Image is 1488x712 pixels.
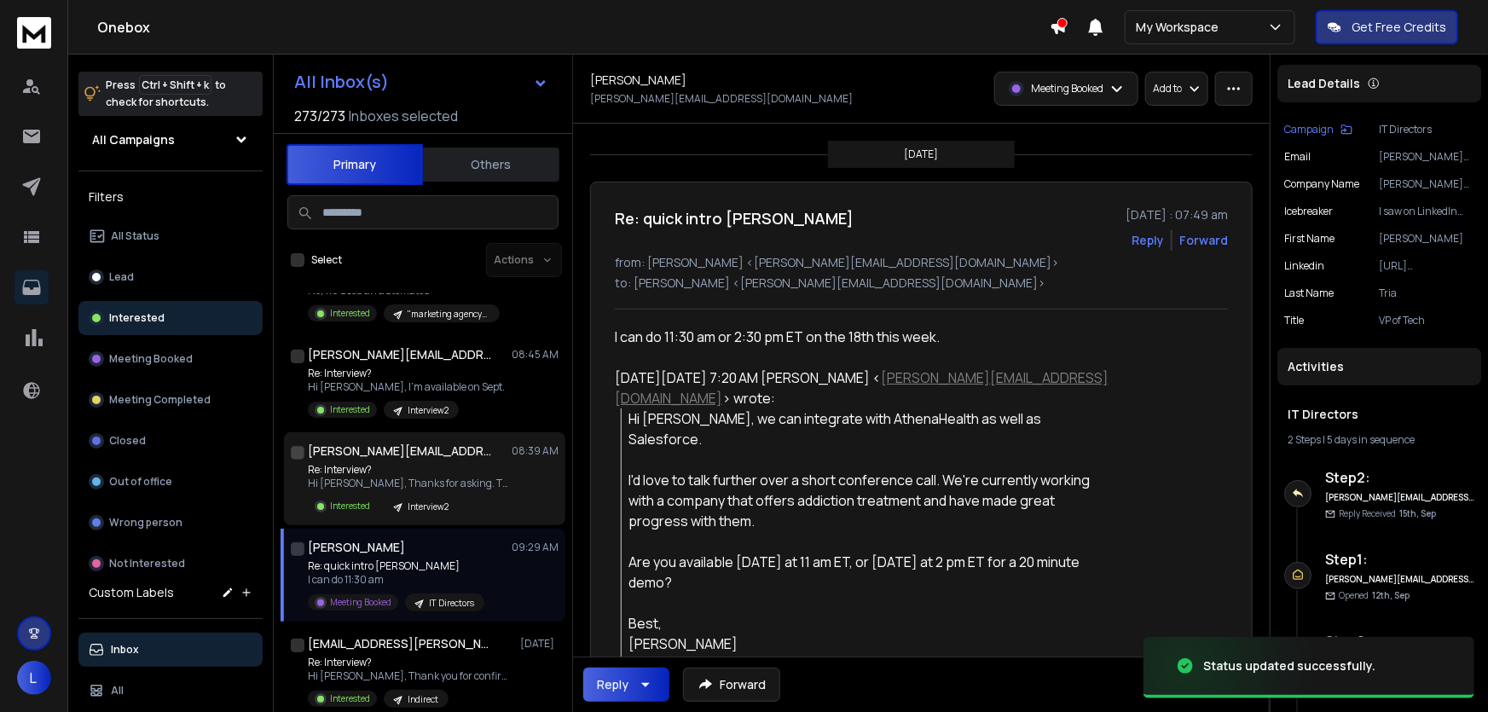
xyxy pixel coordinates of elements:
[17,17,51,49] img: logo
[308,477,512,490] p: Hi [PERSON_NAME], Thanks for asking. The
[17,661,51,695] button: L
[1288,406,1471,423] h1: IT Directors
[408,404,449,417] p: Interview2
[1379,177,1474,191] p: [PERSON_NAME] Health
[78,424,263,458] button: Closed
[1379,259,1474,273] p: [URL][DOMAIN_NAME]
[1379,314,1474,327] p: VP of Tech
[1339,589,1410,602] p: Opened
[89,584,174,601] h3: Custom Labels
[78,123,263,157] button: All Campaigns
[78,219,263,253] button: All Status
[590,72,686,89] h1: [PERSON_NAME]
[330,500,370,512] p: Interested
[423,146,559,183] button: Others
[905,148,939,161] p: [DATE]
[111,229,159,243] p: All Status
[1316,10,1458,44] button: Get Free Credits
[1379,205,1474,218] p: I saw on LinkedIn that you're leading patient-first tech that cut onboarding time. I’ve been foll...
[615,254,1228,271] p: from: [PERSON_NAME] <[PERSON_NAME][EMAIL_ADDRESS][DOMAIN_NAME]>
[78,633,263,667] button: Inbox
[78,260,263,294] button: Lead
[109,270,134,284] p: Lead
[1284,177,1359,191] p: Company Name
[1372,589,1410,601] span: 12th, Sep
[408,501,449,513] p: Interview2
[1136,19,1225,36] p: My Workspace
[308,573,484,587] p: I can do 11:30 am
[311,253,342,267] label: Select
[615,275,1228,292] p: to: [PERSON_NAME] <[PERSON_NAME][EMAIL_ADDRESS][DOMAIN_NAME]>
[1277,348,1481,385] div: Activities
[308,559,484,573] p: Re: quick intro [PERSON_NAME]
[109,475,172,489] p: Out of office
[408,693,438,706] p: Indirect
[139,75,211,95] span: Ctrl + Shift + k
[1325,549,1474,570] h6: Step 1 :
[512,444,559,458] p: 08:39 AM
[512,541,559,554] p: 09:29 AM
[615,206,854,230] h1: Re: quick intro [PERSON_NAME]
[1126,206,1228,223] p: [DATE] : 07:49 am
[1284,259,1324,273] p: linkedin
[1327,432,1415,447] span: 5 days in sequence
[1288,75,1360,92] p: Lead Details
[92,131,175,148] h1: All Campaigns
[1352,19,1446,36] p: Get Free Credits
[615,368,1113,408] div: [DATE][DATE] 7:20 AM [PERSON_NAME] < > wrote:
[330,403,370,416] p: Interested
[520,637,559,651] p: [DATE]
[597,676,628,693] div: Reply
[308,443,495,460] h1: [PERSON_NAME][EMAIL_ADDRESS][DOMAIN_NAME]
[1379,123,1474,136] p: IT Directors
[330,692,370,705] p: Interested
[1379,232,1474,246] p: [PERSON_NAME]
[78,674,263,708] button: All
[1284,232,1335,246] p: First Name
[308,669,512,683] p: Hi [PERSON_NAME], Thank you for confirming.
[330,307,370,320] p: Interested
[294,106,345,126] span: 273 / 273
[1325,491,1474,504] h6: [PERSON_NAME][EMAIL_ADDRESS][DOMAIN_NAME]
[590,92,853,106] p: [PERSON_NAME][EMAIL_ADDRESS][DOMAIN_NAME]
[1284,123,1352,136] button: Campaign
[1284,314,1304,327] p: title
[1203,657,1375,674] div: Status updated successfully.
[106,77,226,111] p: Press to check for shortcuts.
[308,367,505,380] p: Re: Interview?
[308,656,512,669] p: Re: Interview?
[1284,287,1334,300] p: Last Name
[78,506,263,540] button: Wrong person
[294,73,389,90] h1: All Inbox(s)
[1284,205,1333,218] p: icebreaker
[281,65,562,99] button: All Inbox(s)
[683,668,780,702] button: Forward
[1132,232,1164,249] button: Reply
[308,539,405,556] h1: [PERSON_NAME]
[1399,507,1436,519] span: 15th, Sep
[1284,150,1311,164] p: Email
[78,465,263,499] button: Out of office
[109,352,193,366] p: Meeting Booked
[109,393,211,407] p: Meeting Completed
[109,434,146,448] p: Closed
[1325,467,1474,488] h6: Step 2 :
[1179,232,1228,249] div: Forward
[1288,432,1321,447] span: 2 Steps
[615,327,1113,347] div: I can do 11:30 am or 2:30 pm ET on the 18th this week.
[583,668,669,702] button: Reply
[109,311,165,325] p: Interested
[111,643,139,657] p: Inbox
[1339,507,1436,520] p: Reply Received
[1325,573,1474,586] h6: [PERSON_NAME][EMAIL_ADDRESS][DOMAIN_NAME]
[308,635,495,652] h1: [EMAIL_ADDRESS][PERSON_NAME][DOMAIN_NAME]
[78,185,263,209] h3: Filters
[1031,82,1103,96] p: Meeting Booked
[111,684,124,698] p: All
[308,380,505,394] p: Hi [PERSON_NAME], I'm available on Sept.
[512,348,559,362] p: 08:45 AM
[629,408,1113,654] div: Hi [PERSON_NAME], we can integrate with AthenaHealth as well as Salesforce. I'd love to talk furt...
